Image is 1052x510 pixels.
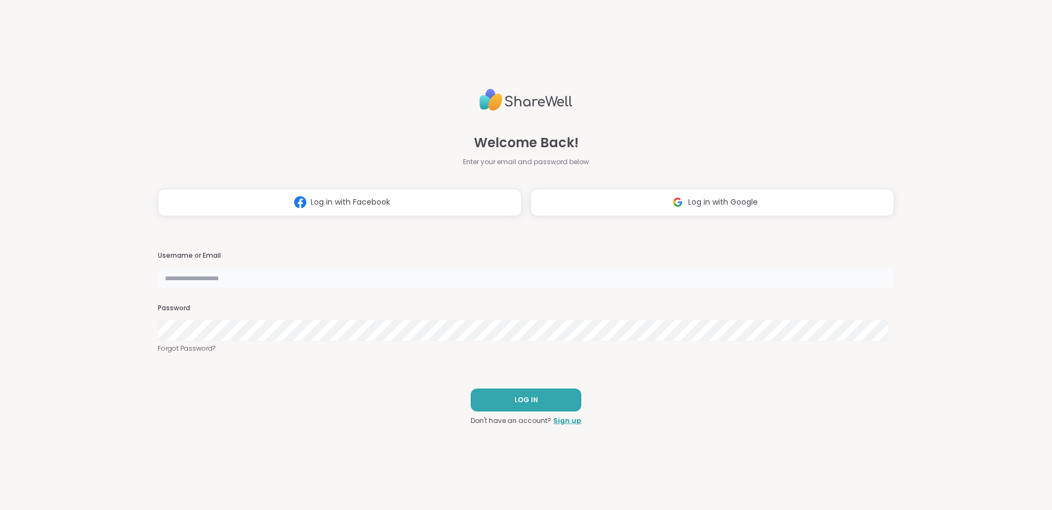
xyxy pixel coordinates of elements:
[553,416,581,426] a: Sign up
[667,192,688,212] img: ShareWell Logomark
[158,304,894,313] h3: Password
[158,189,522,216] button: Log in with Facebook
[479,84,573,115] img: ShareWell Logo
[311,196,390,208] span: Log in with Facebook
[530,189,894,216] button: Log in with Google
[471,416,551,426] span: Don't have an account?
[474,133,579,153] span: Welcome Back!
[514,395,538,405] span: LOG IN
[688,196,758,208] span: Log in with Google
[463,157,589,167] span: Enter your email and password below
[290,192,311,212] img: ShareWell Logomark
[471,389,581,412] button: LOG IN
[158,344,894,353] a: Forgot Password?
[158,251,894,260] h3: Username or Email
